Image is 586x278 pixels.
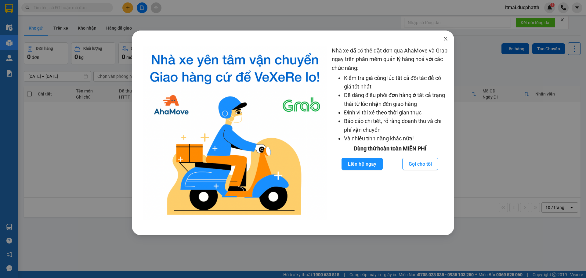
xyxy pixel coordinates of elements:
div: Nhà xe đã có thể đặt đơn qua AhaMove và Grab ngay trên phần mềm quản lý hàng hoá với các chức năng: [332,46,448,220]
li: Kiểm tra giá cùng lúc tất cả đối tác để có giá tốt nhất [344,74,448,91]
button: Liên hệ ngay [342,158,383,170]
button: Gọi cho tôi [402,158,438,170]
span: Gọi cho tôi [409,160,432,168]
li: Dễ dàng điều phối đơn hàng ở tất cả trạng thái từ lúc nhận đến giao hàng [344,91,448,108]
button: Close [437,31,454,48]
img: logo [143,46,327,220]
li: Định vị tài xế theo thời gian thực [344,108,448,117]
div: Dùng thử hoàn toàn MIỄN PHÍ [332,144,448,153]
li: Báo cáo chi tiết, rõ ràng doanh thu và chi phí vận chuyển [344,117,448,134]
span: close [443,36,448,41]
li: Và nhiều tính năng khác nữa! [344,134,448,143]
span: Liên hệ ngay [348,160,376,168]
